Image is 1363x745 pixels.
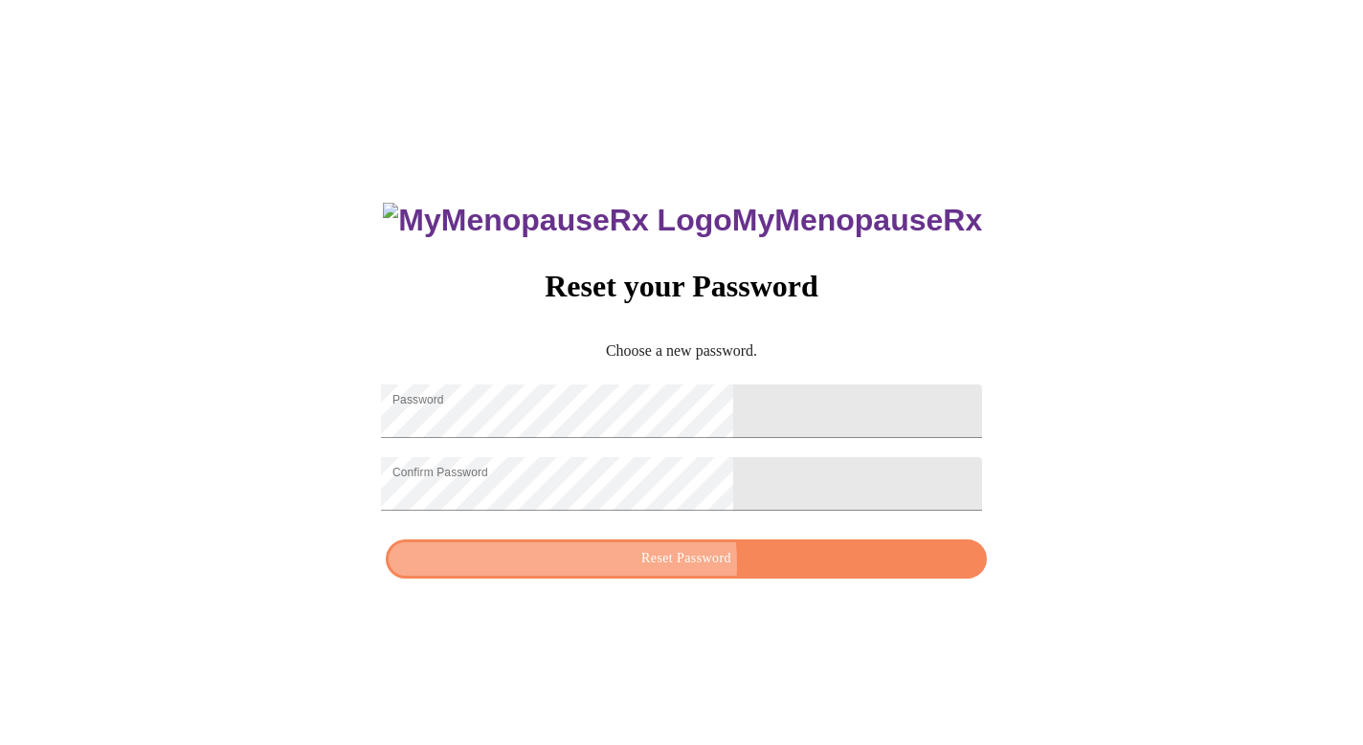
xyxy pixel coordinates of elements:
[383,203,731,238] img: MyMenopauseRx Logo
[381,342,982,360] p: Choose a new password.
[408,547,965,571] span: Reset Password
[383,203,982,238] h3: MyMenopauseRx
[386,539,987,579] button: Reset Password
[381,269,982,304] h3: Reset your Password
